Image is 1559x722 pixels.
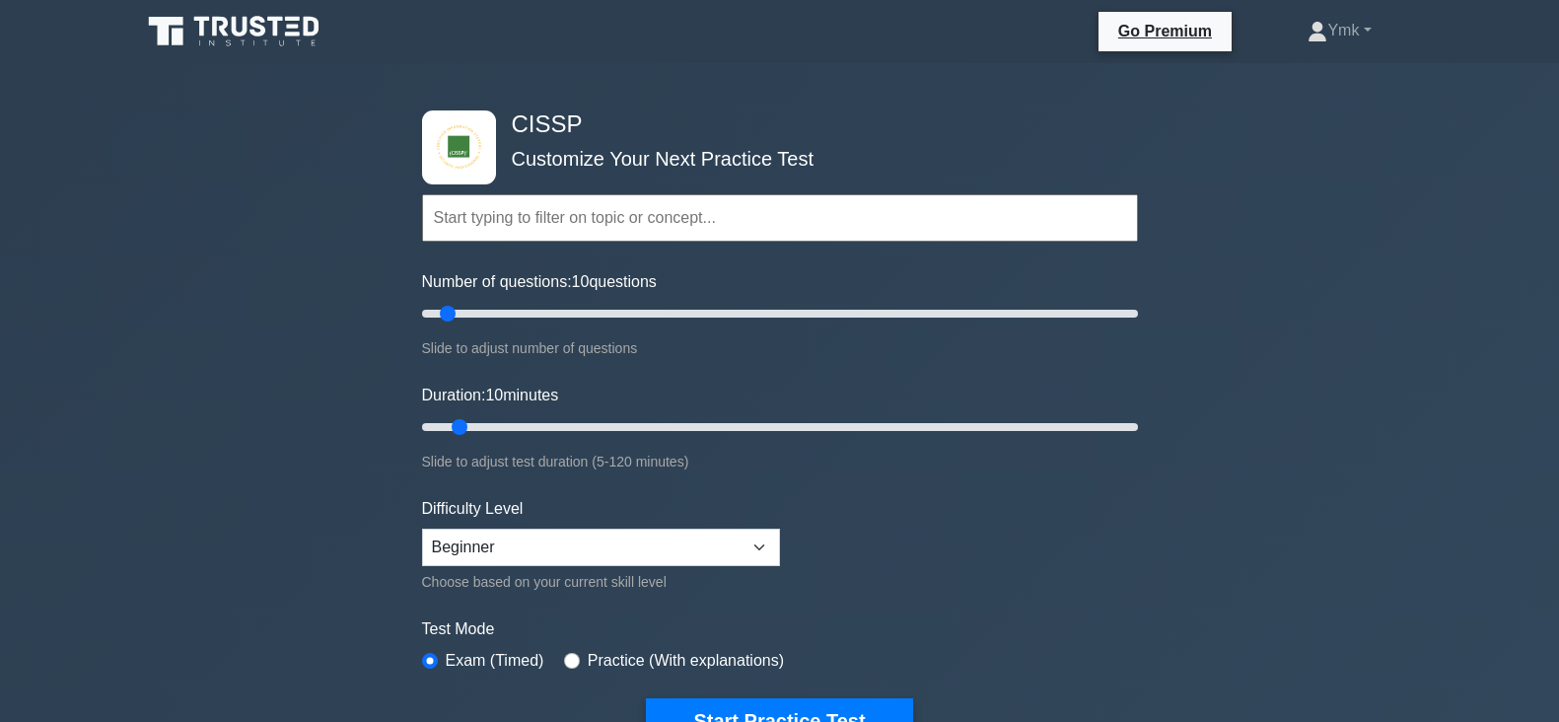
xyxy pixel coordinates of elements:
label: Exam (Timed) [446,649,544,673]
input: Start typing to filter on topic or concept... [422,194,1138,242]
label: Duration: minutes [422,384,559,407]
a: Go Premium [1106,19,1224,43]
span: 10 [572,273,590,290]
label: Number of questions: questions [422,270,657,294]
div: Slide to adjust test duration (5-120 minutes) [422,450,1138,473]
a: Ymk [1260,11,1418,50]
label: Test Mode [422,617,1138,641]
span: 10 [485,387,503,403]
div: Choose based on your current skill level [422,570,780,594]
div: Slide to adjust number of questions [422,336,1138,360]
label: Difficulty Level [422,497,524,521]
h4: CISSP [504,110,1041,139]
label: Practice (With explanations) [588,649,784,673]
